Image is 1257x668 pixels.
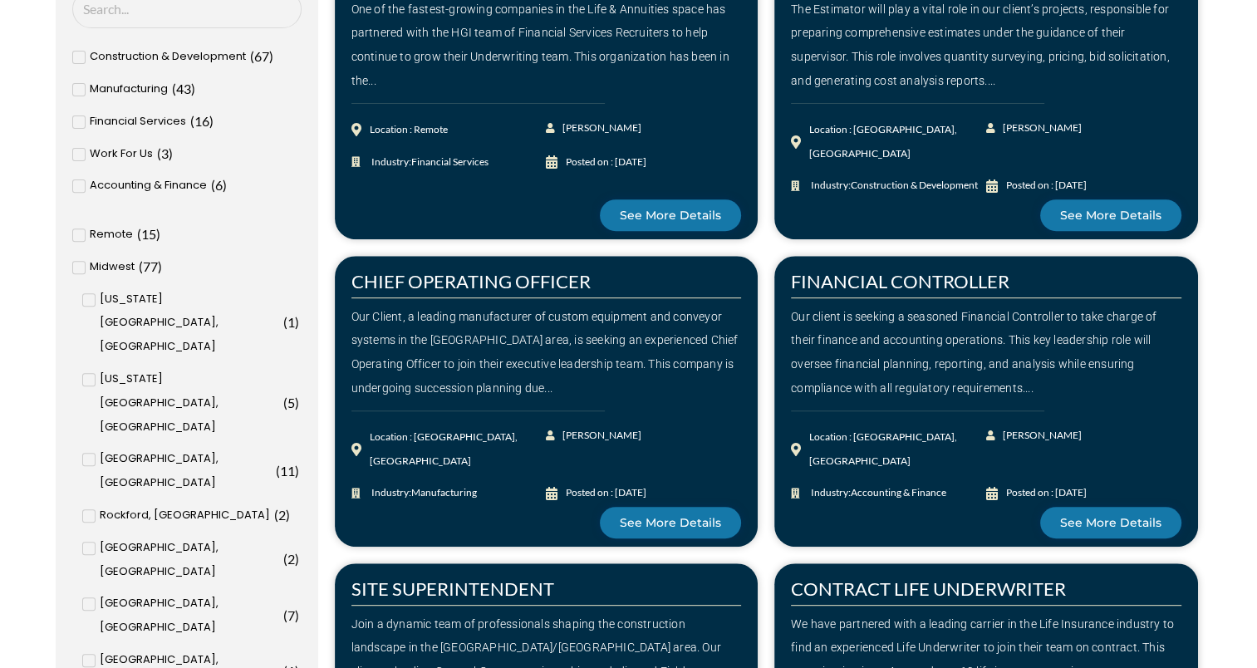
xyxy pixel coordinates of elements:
[1006,481,1087,505] div: Posted on : [DATE]
[137,226,141,242] span: (
[351,270,591,292] a: CHIEF OPERATING OFFICER
[254,48,269,64] span: 67
[558,424,641,448] span: [PERSON_NAME]
[287,607,295,623] span: 7
[1060,517,1161,528] span: See More Details
[999,116,1082,140] span: [PERSON_NAME]
[283,551,287,567] span: (
[600,507,741,538] a: See More Details
[269,48,273,64] span: )
[566,150,646,174] div: Posted on : [DATE]
[157,145,161,161] span: (
[139,258,143,274] span: (
[283,395,287,410] span: (
[161,145,169,161] span: 3
[809,118,986,166] div: Location : [GEOGRAPHIC_DATA], [GEOGRAPHIC_DATA]
[191,81,195,96] span: )
[411,155,489,168] span: Financial Services
[367,481,477,505] span: Industry:
[287,395,295,410] span: 5
[100,447,272,495] span: [GEOGRAPHIC_DATA], [GEOGRAPHIC_DATA]
[141,226,156,242] span: 15
[791,270,1009,292] a: FINANCIAL CONTROLLER
[1040,199,1181,231] a: See More Details
[295,314,299,330] span: )
[90,174,207,198] span: Accounting & Finance
[283,607,287,623] span: (
[158,258,162,274] span: )
[287,314,295,330] span: 1
[90,110,186,134] span: Financial Services
[558,116,641,140] span: [PERSON_NAME]
[283,314,287,330] span: (
[351,481,547,505] a: Industry:Manufacturing
[295,551,299,567] span: )
[791,577,1066,600] a: CONTRACT LIFE UNDERWRITER
[620,517,721,528] span: See More Details
[851,486,946,499] span: Accounting & Finance
[370,425,547,474] div: Location : [GEOGRAPHIC_DATA], [GEOGRAPHIC_DATA]
[1006,174,1087,198] div: Posted on : [DATE]
[194,113,209,129] span: 16
[223,177,227,193] span: )
[851,179,978,191] span: Construction & Development
[172,81,176,96] span: (
[100,287,279,359] span: [US_STATE][GEOGRAPHIC_DATA], [GEOGRAPHIC_DATA]
[211,177,215,193] span: (
[999,424,1082,448] span: [PERSON_NAME]
[986,424,1083,448] a: [PERSON_NAME]
[90,223,133,247] span: Remote
[791,174,986,198] a: Industry:Construction & Development
[351,150,547,174] a: Industry:Financial Services
[90,45,246,69] span: Construction & Development
[280,463,295,479] span: 11
[250,48,254,64] span: (
[209,113,214,129] span: )
[287,551,295,567] span: 2
[286,507,290,523] span: )
[295,463,299,479] span: )
[351,305,742,400] div: Our Client, a leading manufacturer of custom equipment and conveyor systems in the [GEOGRAPHIC_DA...
[809,425,986,474] div: Location : [GEOGRAPHIC_DATA], [GEOGRAPHIC_DATA]
[100,536,279,584] span: [GEOGRAPHIC_DATA], [GEOGRAPHIC_DATA]
[190,113,194,129] span: (
[807,481,946,505] span: Industry:
[169,145,173,161] span: )
[215,177,223,193] span: 6
[90,142,153,166] span: Work For Us
[295,395,299,410] span: )
[156,226,160,242] span: )
[566,481,646,505] div: Posted on : [DATE]
[1040,507,1181,538] a: See More Details
[276,463,280,479] span: (
[90,77,168,101] span: Manufacturing
[143,258,158,274] span: 77
[546,424,643,448] a: [PERSON_NAME]
[546,116,643,140] a: [PERSON_NAME]
[370,118,448,142] div: Location : Remote
[295,607,299,623] span: )
[100,592,279,640] span: [GEOGRAPHIC_DATA], [GEOGRAPHIC_DATA]
[986,116,1083,140] a: [PERSON_NAME]
[791,481,986,505] a: Industry:Accounting & Finance
[807,174,978,198] span: Industry:
[100,367,279,439] span: [US_STATE][GEOGRAPHIC_DATA], [GEOGRAPHIC_DATA]
[278,507,286,523] span: 2
[100,503,270,528] span: Rockford, [GEOGRAPHIC_DATA]
[176,81,191,96] span: 43
[274,507,278,523] span: (
[600,199,741,231] a: See More Details
[411,486,477,499] span: Manufacturing
[351,577,554,600] a: SITE SUPERINTENDENT
[367,150,489,174] span: Industry:
[90,255,135,279] span: Midwest
[791,305,1181,400] div: Our client is seeking a seasoned Financial Controller to take charge of their finance and account...
[1060,209,1161,221] span: See More Details
[620,209,721,221] span: See More Details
